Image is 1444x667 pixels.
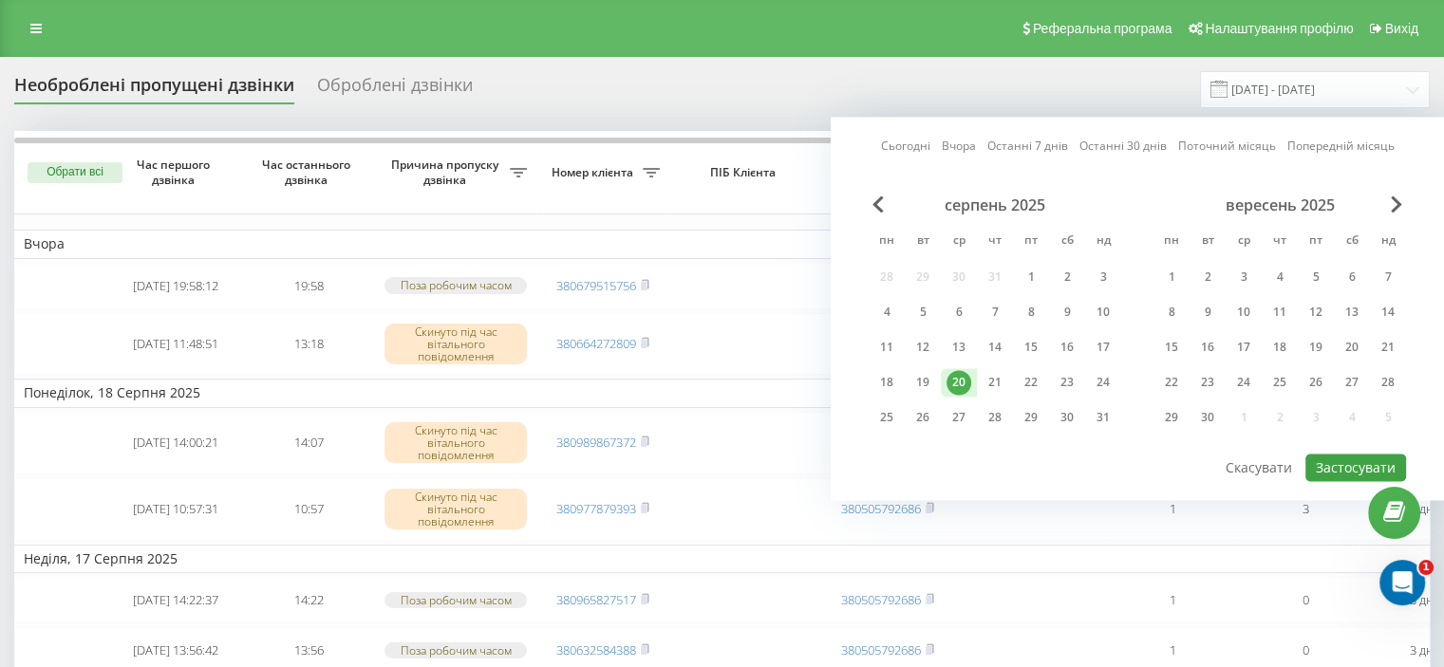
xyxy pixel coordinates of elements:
[124,157,227,187] span: Час першого дзвінка
[1239,478,1372,541] td: 3
[1376,265,1400,289] div: 7
[556,277,636,294] a: 380679515756
[1013,263,1049,291] div: пт 1 серп 2025 р.
[556,434,636,451] a: 380989867372
[874,300,899,324] div: 4
[1055,370,1079,395] div: 23
[242,577,375,623] td: 14:22
[905,368,941,397] div: вт 19 серп 2025 р.
[109,313,242,376] td: [DATE] 11:48:51
[1019,405,1043,430] div: 29
[1226,263,1262,291] div: ср 3 вер 2025 р.
[1091,405,1116,430] div: 31
[556,500,636,517] a: 380977879393
[1205,21,1353,36] span: Налаштування профілю
[242,412,375,474] td: 14:07
[983,405,1007,430] div: 28
[1055,265,1079,289] div: 2
[1190,368,1226,397] div: вт 23 вер 2025 р.
[1376,370,1400,395] div: 28
[1370,333,1406,361] div: нд 21 вер 2025 р.
[546,165,643,180] span: Номер клієнта
[384,642,527,658] div: Поза робочим часом
[1085,333,1121,361] div: нд 17 серп 2025 р.
[1019,265,1043,289] div: 1
[841,500,921,517] a: 380505792686
[1085,298,1121,326] div: нд 10 серп 2025 р.
[872,195,884,213] span: Previous Month
[905,403,941,432] div: вт 26 серп 2025 р.
[1106,478,1239,541] td: 1
[1019,335,1043,360] div: 15
[1190,333,1226,361] div: вт 16 вер 2025 р.
[1231,300,1256,324] div: 10
[947,300,971,324] div: 6
[983,335,1007,360] div: 14
[941,298,977,326] div: ср 6 серп 2025 р.
[881,138,930,156] a: Сьогодні
[869,298,905,326] div: пн 4 серп 2025 р.
[910,300,935,324] div: 5
[1229,228,1258,256] abbr: середа
[1215,454,1303,481] button: Скасувати
[1418,560,1434,575] span: 1
[1298,298,1334,326] div: пт 12 вер 2025 р.
[1340,335,1364,360] div: 20
[1379,560,1425,605] iframe: Intercom live chat
[109,478,242,541] td: [DATE] 10:57:31
[556,591,636,608] a: 380965827517
[1178,138,1276,156] a: Поточний місяць
[1157,228,1186,256] abbr: понеділок
[257,157,360,187] span: Час останнього дзвінка
[242,263,375,309] td: 19:58
[1053,228,1081,256] abbr: субота
[14,75,294,104] div: Необроблені пропущені дзвінки
[987,138,1068,156] a: Останні 7 днів
[977,298,1013,326] div: чт 7 серп 2025 р.
[1017,228,1045,256] abbr: п’ятниця
[942,138,976,156] a: Вчора
[1376,300,1400,324] div: 14
[1159,370,1184,395] div: 22
[28,162,122,183] button: Обрати всі
[1302,228,1330,256] abbr: п’ятниця
[1298,333,1334,361] div: пт 19 вер 2025 р.
[945,228,973,256] abbr: середа
[1262,263,1298,291] div: чт 4 вер 2025 р.
[109,263,242,309] td: [DATE] 19:58:12
[384,277,527,293] div: Поза робочим часом
[941,403,977,432] div: ср 27 серп 2025 р.
[983,370,1007,395] div: 21
[874,370,899,395] div: 18
[1190,263,1226,291] div: вт 2 вер 2025 р.
[1049,368,1085,397] div: сб 23 серп 2025 р.
[1226,333,1262,361] div: ср 17 вер 2025 р.
[384,324,527,365] div: Скинуто під час вітального повідомлення
[869,195,1121,214] div: серпень 2025
[1239,577,1372,623] td: 0
[1385,21,1418,36] span: Вихід
[977,403,1013,432] div: чт 28 серп 2025 р.
[977,333,1013,361] div: чт 14 серп 2025 р.
[1159,405,1184,430] div: 29
[1153,333,1190,361] div: пн 15 вер 2025 р.
[1055,300,1079,324] div: 9
[947,335,971,360] div: 13
[1391,195,1402,213] span: Next Month
[1159,300,1184,324] div: 8
[1013,298,1049,326] div: пт 8 серп 2025 р.
[1298,368,1334,397] div: пт 26 вер 2025 р.
[1049,263,1085,291] div: сб 2 серп 2025 р.
[1267,300,1292,324] div: 11
[1153,195,1406,214] div: вересень 2025
[556,335,636,352] a: 380664272809
[1303,370,1328,395] div: 26
[242,313,375,376] td: 13:18
[874,335,899,360] div: 11
[384,422,527,464] div: Скинуто під час вітального повідомлення
[1334,298,1370,326] div: сб 13 вер 2025 р.
[1091,335,1116,360] div: 17
[1153,403,1190,432] div: пн 29 вер 2025 р.
[1190,298,1226,326] div: вт 9 вер 2025 р.
[1013,403,1049,432] div: пт 29 серп 2025 р.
